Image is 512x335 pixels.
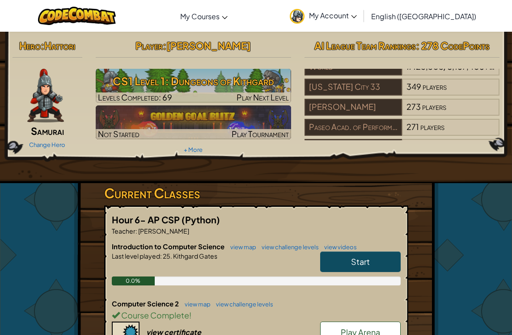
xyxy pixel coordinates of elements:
[351,256,370,267] span: Start
[27,69,64,122] img: samurai.pose.png
[160,252,162,260] span: :
[135,39,163,52] span: Player
[96,69,291,103] a: Play Next Level
[423,81,447,92] span: players
[257,243,319,251] a: view challenge levels
[176,4,232,28] a: My Courses
[112,214,182,225] span: Hour 6- AP CSP
[104,183,408,203] h3: Current Classes
[305,119,402,136] div: Paseo Acad. of Performing Arts
[31,125,64,137] span: Samurai
[137,227,189,235] span: [PERSON_NAME]
[112,299,180,308] span: Computer Science 2
[420,121,444,132] span: players
[305,127,500,138] a: Paseo Acad. of Performing Arts271players
[162,252,172,260] span: 25.
[212,301,273,308] a: view challenge levels
[226,243,256,251] a: view map
[112,252,160,260] span: Last level played
[371,12,476,21] span: English ([GEOGRAPHIC_DATA])
[112,242,226,251] span: Introduction to Computer Science
[285,2,361,30] a: My Account
[163,39,166,52] span: :
[309,11,357,20] span: My Account
[367,4,481,28] a: English ([GEOGRAPHIC_DATA])
[135,227,137,235] span: :
[290,9,305,24] img: avatar
[182,214,220,225] span: (Python)
[406,81,421,92] span: 349
[96,71,291,91] h3: CS1 Level 1: Dungeons of Kithgard
[314,39,416,52] span: AI League Team Rankings
[29,141,65,148] a: Change Hero
[98,92,172,102] span: Levels Completed: 69
[112,276,155,285] div: 0.0%
[305,67,500,77] a: World#125,303/8,167,406players
[232,129,289,139] span: Play Tournament
[320,243,357,251] a: view videos
[96,105,291,139] a: Not StartedPlay Tournament
[305,107,500,117] a: [PERSON_NAME]273players
[19,39,41,52] span: Hero
[416,39,490,52] span: : 278 CodePoints
[422,101,446,112] span: players
[120,310,189,320] span: Course Complete
[166,39,251,52] span: [PERSON_NAME]
[98,129,140,139] span: Not Started
[96,69,291,103] img: CS1 Level 1: Dungeons of Kithgard
[406,101,421,112] span: 273
[189,310,191,320] span: !
[305,139,402,156] div: Hour 6- AP CSP
[184,146,203,153] a: + More
[96,105,291,139] img: Golden Goal
[180,12,220,21] span: My Courses
[41,39,44,52] span: :
[38,7,116,25] img: CodeCombat logo
[305,87,500,97] a: [US_STATE] City 33349players
[44,39,75,52] span: Hattori
[406,121,419,132] span: 271
[180,301,211,308] a: view map
[237,92,289,102] span: Play Next Level
[172,252,217,260] span: Kithgard Gates
[305,99,402,116] div: [PERSON_NAME]
[305,79,402,96] div: [US_STATE] City 33
[112,227,135,235] span: Teacher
